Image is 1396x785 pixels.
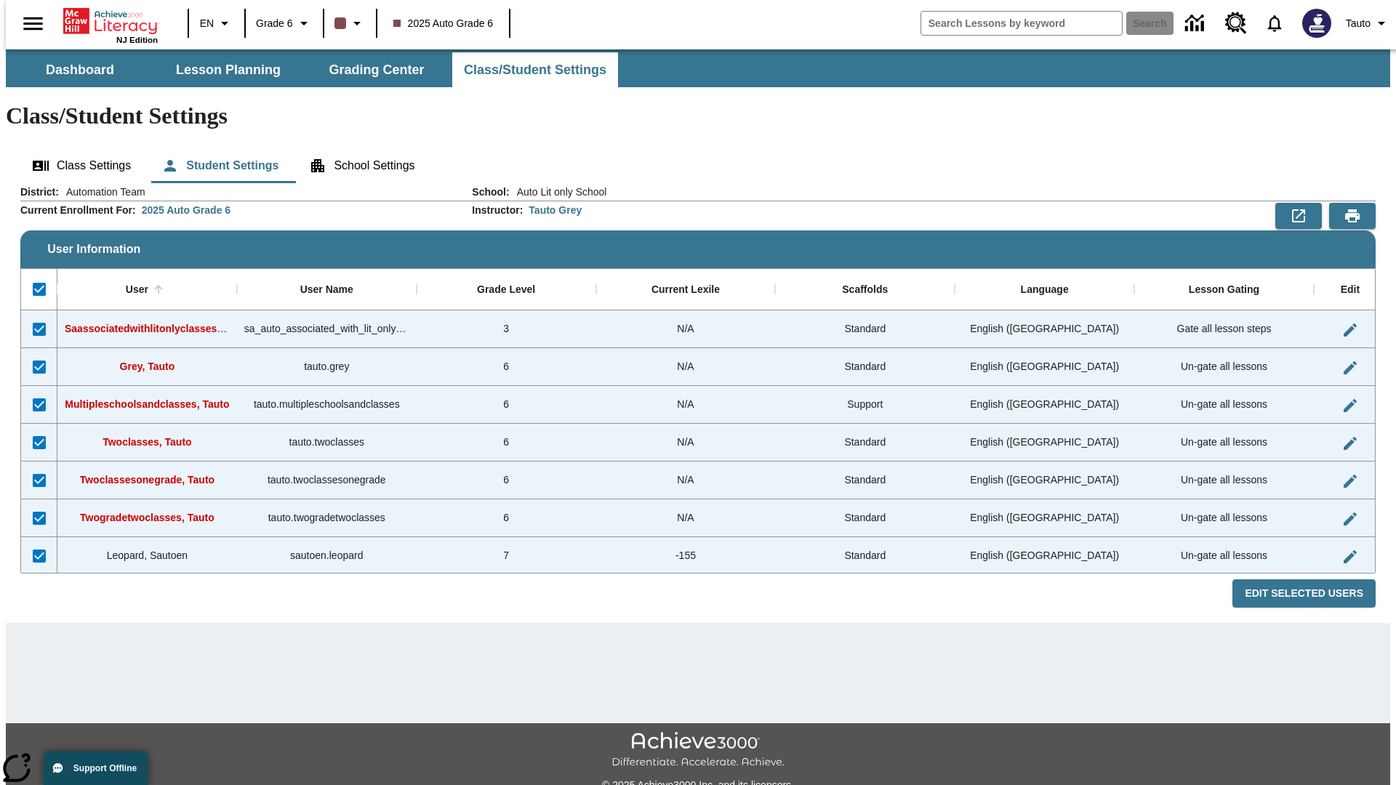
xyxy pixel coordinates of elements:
[65,323,374,334] span: Saassociatedwithlitonlyclasses, Saassociatedwithlitonlyclasses
[256,16,293,31] span: Grade 6
[1302,9,1331,38] img: Avatar
[472,186,509,198] h2: School :
[955,499,1134,537] div: English (US)
[611,732,785,769] img: Achieve3000 Differentiate Accelerate Achieve
[63,5,158,44] div: Home
[300,283,353,297] div: User Name
[417,499,596,537] div: 6
[596,310,776,348] div: N/A
[1216,4,1256,43] a: Resource Center, Will open in new tab
[237,424,417,462] div: tauto.twoclasses
[775,310,955,348] div: Standard
[775,499,955,537] div: Standard
[1293,4,1340,42] button: Select a new avatar
[1336,315,1365,345] button: Edit User
[7,52,153,87] button: Dashboard
[1134,499,1314,537] div: Un-gate all lessons
[116,36,158,44] span: NJ Edition
[417,348,596,386] div: 6
[1329,203,1376,229] button: Print Preview
[237,499,417,537] div: tauto.twogradetwoclasses
[472,204,523,217] h2: Instructor :
[297,148,426,183] button: School Settings
[1346,16,1371,31] span: Tauto
[510,185,607,199] span: Auto Lit only School
[1341,283,1360,297] div: Edit
[1134,424,1314,462] div: Un-gate all lessons
[596,348,776,386] div: N/A
[1336,467,1365,496] button: Edit User
[250,10,318,36] button: Grade: Grade 6, Select a grade
[80,512,214,523] span: Twogradetwoclasses, Tauto
[921,12,1122,35] input: search field
[120,361,175,372] span: Grey, Tauto
[955,310,1134,348] div: English (US)
[73,763,137,773] span: Support Offline
[20,148,1376,183] div: Class/Student Settings
[417,386,596,424] div: 6
[417,537,596,575] div: 7
[6,52,619,87] div: SubNavbar
[1134,310,1314,348] div: Gate all lesson steps
[142,203,230,217] div: 2025 Auto Grade 6
[955,348,1134,386] div: English (US)
[1134,462,1314,499] div: Un-gate all lessons
[126,283,148,297] div: User
[775,386,955,424] div: Support
[393,16,494,31] span: 2025 Auto Grade 6
[651,283,720,297] div: Current Lexile
[65,398,229,410] span: Multipleschoolsandclasses, Tauto
[775,348,955,386] div: Standard
[1176,4,1216,44] a: Data Center
[1336,391,1365,420] button: Edit User
[596,386,776,424] div: N/A
[20,204,136,217] h2: Current Enrollment For :
[6,102,1390,129] h1: Class/Student Settings
[107,549,188,561] span: Leopard, Sautoen
[237,462,417,499] div: tauto.twoclassesonegrade
[596,499,776,537] div: N/A
[1189,283,1259,297] div: Lesson Gating
[1336,542,1365,571] button: Edit User
[955,537,1134,575] div: English (US)
[103,436,191,448] span: Twoclasses, Tauto
[80,474,214,486] span: Twoclassesonegrade, Tauto
[237,310,417,348] div: sa_auto_associated_with_lit_only_classes
[955,424,1134,462] div: English (US)
[1134,537,1314,575] div: Un-gate all lessons
[1256,4,1293,42] a: Notifications
[59,185,145,199] span: Automation Team
[44,752,148,785] button: Support Offline
[477,283,535,297] div: Grade Level
[20,185,1376,608] div: User Information
[955,386,1134,424] div: English (US)
[596,537,776,575] div: -155
[237,537,417,575] div: sautoen.leopard
[1275,203,1322,229] button: Export to CSV
[452,52,618,87] button: Class/Student Settings
[1336,429,1365,458] button: Edit User
[1134,386,1314,424] div: Un-gate all lessons
[1232,579,1376,608] button: Edit Selected Users
[1336,353,1365,382] button: Edit User
[1340,10,1396,36] button: Profile/Settings
[596,424,776,462] div: N/A
[304,52,449,87] button: Grading Center
[237,348,417,386] div: tauto.grey
[955,462,1134,499] div: English (US)
[1336,504,1365,534] button: Edit User
[529,203,582,217] div: Tauto Grey
[20,148,143,183] button: Class Settings
[842,283,888,297] div: Scaffolds
[775,537,955,575] div: Standard
[6,49,1390,87] div: SubNavbar
[775,462,955,499] div: Standard
[775,424,955,462] div: Standard
[237,386,417,424] div: tauto.multipleschoolsandclasses
[20,186,59,198] h2: District :
[156,52,301,87] button: Lesson Planning
[200,16,214,31] span: EN
[1021,283,1069,297] div: Language
[417,310,596,348] div: 3
[150,148,290,183] button: Student Settings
